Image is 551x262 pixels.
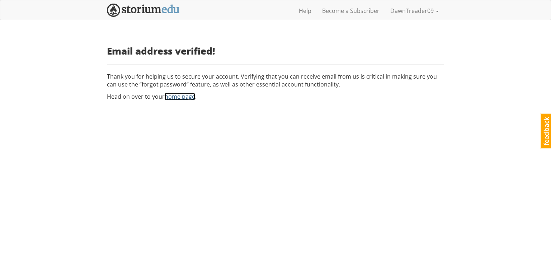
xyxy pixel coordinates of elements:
[293,2,317,20] a: Help
[165,93,195,100] a: home page
[107,72,444,89] p: Thank you for helping us to secure your account. Verifying that you can receive email from us is ...
[317,2,385,20] a: Become a Subscriber
[107,4,180,17] img: StoriumEDU
[107,93,444,101] p: Head on over to your .
[107,46,444,56] h3: Email address verified!
[385,2,444,20] a: DawnTreader09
